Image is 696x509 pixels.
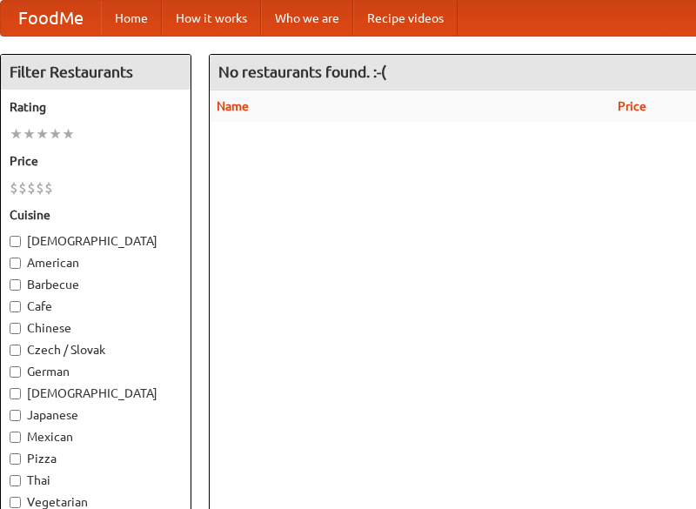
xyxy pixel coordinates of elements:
h5: Cuisine [10,206,182,224]
label: Chinese [10,319,182,337]
input: German [10,366,21,378]
h5: Rating [10,98,182,116]
input: Czech / Slovak [10,345,21,356]
li: $ [10,178,18,198]
li: ★ [36,124,49,144]
li: $ [44,178,53,198]
input: Pizza [10,453,21,465]
li: $ [18,178,27,198]
ng-pluralize: No restaurants found. :-( [218,64,386,80]
label: German [10,363,182,380]
h5: Price [10,152,182,170]
input: [DEMOGRAPHIC_DATA] [10,388,21,399]
li: $ [36,178,44,198]
input: Cafe [10,301,21,312]
label: [DEMOGRAPHIC_DATA] [10,232,182,250]
input: Barbecue [10,279,21,291]
label: American [10,254,182,271]
a: Name [217,99,249,113]
input: Chinese [10,323,21,334]
input: American [10,258,21,269]
input: Mexican [10,432,21,443]
label: Barbecue [10,276,182,293]
input: Vegetarian [10,497,21,508]
li: ★ [62,124,75,144]
a: Price [618,99,646,113]
input: [DEMOGRAPHIC_DATA] [10,236,21,247]
li: ★ [23,124,36,144]
label: Pizza [10,450,182,467]
label: Japanese [10,406,182,424]
li: ★ [10,124,23,144]
a: FoodMe [1,1,101,36]
a: How it works [162,1,261,36]
a: Recipe videos [353,1,458,36]
label: Mexican [10,428,182,445]
li: $ [27,178,36,198]
label: [DEMOGRAPHIC_DATA] [10,385,182,402]
label: Thai [10,472,182,489]
label: Czech / Slovak [10,341,182,358]
h4: Filter Restaurants [1,55,191,90]
li: ★ [49,124,62,144]
a: Home [101,1,162,36]
label: Cafe [10,298,182,315]
input: Thai [10,475,21,486]
a: Who we are [261,1,353,36]
input: Japanese [10,410,21,421]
